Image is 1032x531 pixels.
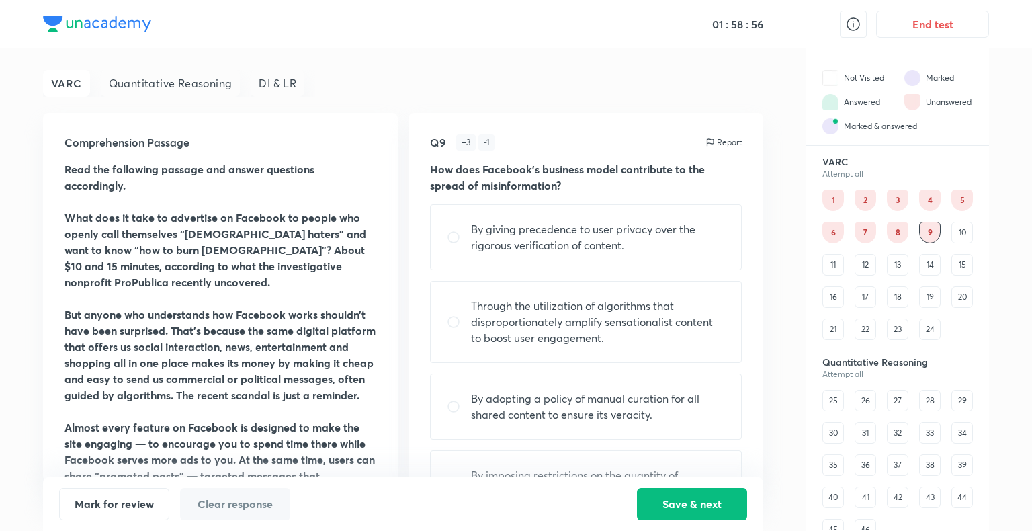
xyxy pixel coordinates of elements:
div: 39 [951,454,973,476]
div: 20 [951,286,973,308]
h5: 58 : [728,17,748,31]
div: 30 [822,422,844,444]
div: 21 [822,319,844,340]
div: 34 [951,422,973,444]
div: 29 [951,390,973,411]
button: Save & next [637,488,747,520]
div: 35 [822,454,844,476]
h5: 01 : [712,17,728,31]
div: 11 [822,254,844,276]
div: 26 [855,390,876,411]
div: 16 [822,286,844,308]
div: - 1 [478,134,494,151]
div: 13 [887,254,908,276]
div: 44 [951,487,973,508]
div: 7 [855,222,876,243]
div: 41 [855,487,876,508]
div: 1 [822,190,844,211]
div: VARC [43,70,90,97]
h6: VARC [822,156,973,168]
div: 42 [887,487,908,508]
div: 27 [887,390,908,411]
strong: Read the following passage and answer questions accordingly. [64,162,314,192]
div: Marked & answered [844,120,917,132]
div: 22 [855,319,876,340]
div: 4 [919,190,941,211]
button: End test [876,11,989,38]
div: 24 [919,319,941,340]
div: Not Visited [844,72,884,84]
img: attempt state [904,70,920,86]
div: Attempt all [822,370,973,379]
div: Attempt all [822,169,973,179]
p: Report [717,136,742,149]
h5: Q9 [430,134,445,151]
p: By imposing restrictions on the quantity of advertisements, thereby reducing operational revenues. [471,467,725,516]
h5: Comprehension Passage [64,134,376,151]
img: attempt state [822,118,838,134]
h6: Quantitative Reasoning [822,356,973,368]
p: By giving precedence to user privacy over the rigorous verification of content. [471,221,725,253]
strong: Almost every feature on Facebook is designed to make the site engaging — to encourage you to spen... [64,420,375,531]
p: By adopting a policy of manual curation for all shared content to ensure its veracity. [471,391,725,423]
div: 43 [919,487,941,508]
div: 15 [951,254,973,276]
button: Clear response [180,488,290,520]
div: + 3 [456,134,476,151]
div: Answered [844,96,880,108]
div: 8 [887,222,908,243]
img: attempt state [904,94,920,110]
div: Marked [926,72,954,84]
div: 36 [855,454,876,476]
div: 33 [919,422,941,444]
div: 12 [855,254,876,276]
div: 2 [855,190,876,211]
div: 40 [822,487,844,508]
div: 28 [919,390,941,411]
strong: But anyone who understands how Facebook works shouldn’t have been surprised. That’s because the s... [64,307,376,402]
strong: What does it take to advertise on Facebook to people who openly call themselves “[DEMOGRAPHIC_DAT... [64,210,366,289]
div: 38 [919,454,941,476]
div: Quantitative Reasoning [101,70,241,97]
div: 18 [887,286,908,308]
img: report icon [705,137,716,148]
div: 5 [951,190,973,211]
div: 6 [822,222,844,243]
div: 14 [919,254,941,276]
div: Unanswered [926,96,972,108]
div: 17 [855,286,876,308]
div: 19 [919,286,941,308]
div: 37 [887,454,908,476]
div: 25 [822,390,844,411]
div: 9 [919,222,941,243]
strong: How does Facebook's business model contribute to the spread of misinformation? [430,162,705,192]
div: 31 [855,422,876,444]
img: attempt state [822,94,838,110]
p: Through the utilization of algorithms that disproportionately amplify sensationalist content to b... [471,298,725,346]
h5: 56 [748,17,763,31]
div: 10 [951,222,973,243]
div: 32 [887,422,908,444]
button: Mark for review [59,488,169,520]
img: attempt state [822,70,838,86]
div: 23 [887,319,908,340]
div: 3 [887,190,908,211]
div: DI & LR [251,70,304,97]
